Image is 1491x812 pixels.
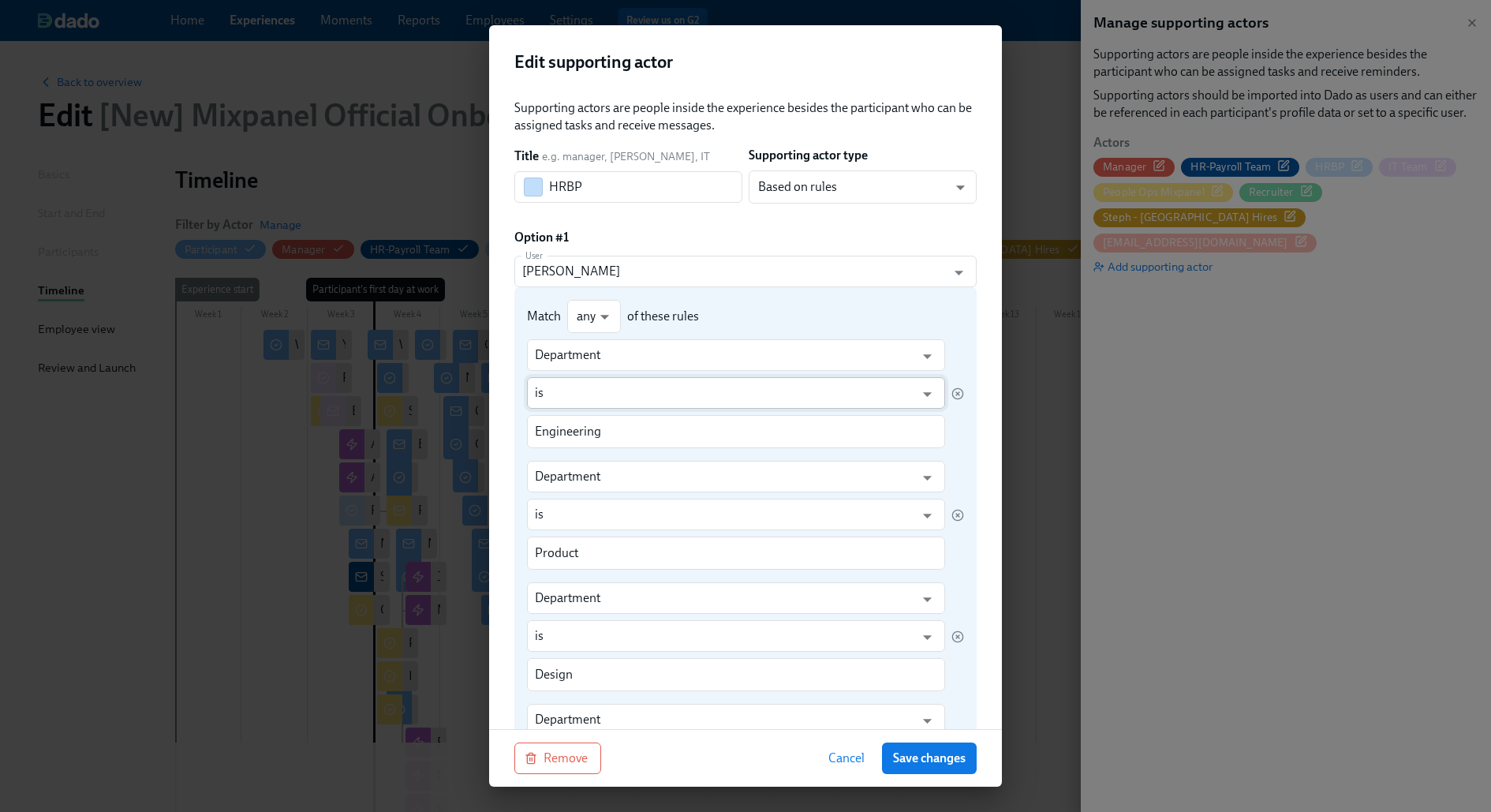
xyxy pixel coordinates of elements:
[514,51,977,74] h2: Edit supporting actor
[514,743,601,774] button: Remove
[549,171,742,203] input: Manager
[915,625,940,649] button: Open
[915,587,940,612] button: Open
[882,743,977,774] button: Save changes
[527,308,561,325] div: Match
[915,466,940,490] button: Open
[915,503,940,528] button: Open
[749,147,868,164] label: Supporting actor type
[817,743,876,774] button: Cancel
[915,344,940,369] button: Open
[627,308,699,325] div: of these rules
[947,260,971,285] button: Open
[749,170,977,204] div: Based on rules
[528,750,588,766] span: Remove
[522,256,939,287] input: Type to search users
[915,709,940,733] button: Open
[828,750,865,766] span: Cancel
[514,229,569,246] strong: Option #1
[514,99,977,134] div: Supporting actors are people inside the experience besides the participant who can be assigned ta...
[514,148,539,165] label: Title
[893,750,966,766] span: Save changes
[567,300,621,333] div: any
[542,149,710,164] span: e.g. manager, [PERSON_NAME], IT
[915,382,940,406] button: Open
